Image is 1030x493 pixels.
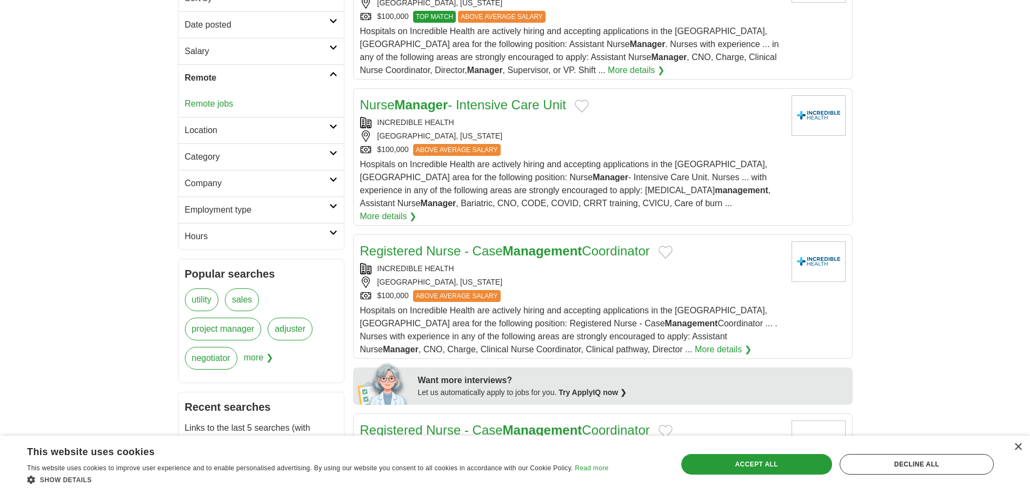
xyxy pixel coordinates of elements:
[792,95,846,136] img: Company logo
[185,150,329,163] h2: Category
[413,11,456,23] span: TOP MATCH
[360,290,783,302] div: $100,000
[360,144,783,156] div: $100,000
[575,464,608,472] a: Read more, opens a new window
[630,40,666,49] strong: Manager
[185,266,337,282] h2: Popular searches
[40,476,92,484] span: Show details
[178,223,344,249] a: Hours
[503,244,582,258] strong: Management
[360,117,783,128] div: INCREDIBLE HEALTH
[840,454,994,475] div: Decline all
[413,290,501,302] span: ABOVE AVERAGE SALARY
[360,160,771,208] span: Hospitals on Incredible Health are actively hiring and accepting applications in the [GEOGRAPHIC_...
[792,241,846,282] img: Company logo
[178,143,344,170] a: Category
[659,425,673,438] button: Add to favorite jobs
[421,199,456,208] strong: Manager
[383,345,418,354] strong: Manager
[268,318,313,340] a: adjuster
[185,177,329,190] h2: Company
[360,244,650,258] a: Registered Nurse - CaseManagementCoordinator
[659,246,673,259] button: Add to favorite jobs
[360,130,783,142] div: [GEOGRAPHIC_DATA], [US_STATE]
[244,347,273,376] span: more ❯
[792,420,846,461] img: Company logo
[360,263,783,274] div: INCREDIBLE HEALTH
[695,343,752,356] a: More details ❯
[178,196,344,223] a: Employment type
[360,97,567,112] a: NurseManager- Intensive Care Unit
[185,422,337,461] p: Links to the last 5 searches (with results) that you've made will be displayed here.
[27,474,608,485] div: Show details
[178,117,344,143] a: Location
[651,52,687,62] strong: Manager
[1014,443,1022,451] div: Close
[357,361,410,405] img: apply-iq-scientist.png
[360,11,783,23] div: $100,000
[27,464,573,472] span: This website uses cookies to improve user experience and to enable personalised advertising. By u...
[665,319,718,328] strong: Management
[681,454,832,475] div: Accept all
[360,27,779,75] span: Hospitals on Incredible Health are actively hiring and accepting applications in the [GEOGRAPHIC_...
[27,442,581,458] div: This website uses cookies
[185,45,329,58] h2: Salary
[715,186,768,195] strong: management
[185,347,237,370] a: negotiator
[185,288,218,311] a: utility
[360,306,778,354] span: Hospitals on Incredible Health are actively hiring and accepting applications in the [GEOGRAPHIC_...
[185,230,329,243] h2: Hours
[185,99,234,108] a: Remote jobs
[458,11,546,23] span: ABOVE AVERAGE SALARY
[418,374,846,387] div: Want more interviews?
[225,288,259,311] a: sales
[178,38,344,64] a: Salary
[185,399,337,415] h2: Recent searches
[413,144,501,156] span: ABOVE AVERAGE SALARY
[185,18,329,31] h2: Date posted
[185,71,329,84] h2: Remote
[185,318,262,340] a: project manager
[360,423,650,437] a: Registered Nurse - CaseManagementCoordinator
[360,277,783,288] div: [GEOGRAPHIC_DATA], [US_STATE]
[608,64,664,77] a: More details ❯
[559,388,627,397] a: Try ApplyIQ now ❯
[360,210,417,223] a: More details ❯
[178,170,344,196] a: Company
[395,97,448,112] strong: Manager
[593,173,628,182] strong: Manager
[185,124,329,137] h2: Location
[418,387,846,398] div: Let us automatically apply to jobs for you.
[178,64,344,91] a: Remote
[185,203,329,216] h2: Employment type
[178,11,344,38] a: Date posted
[575,100,589,113] button: Add to favorite jobs
[503,423,582,437] strong: Management
[467,65,503,75] strong: Manager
